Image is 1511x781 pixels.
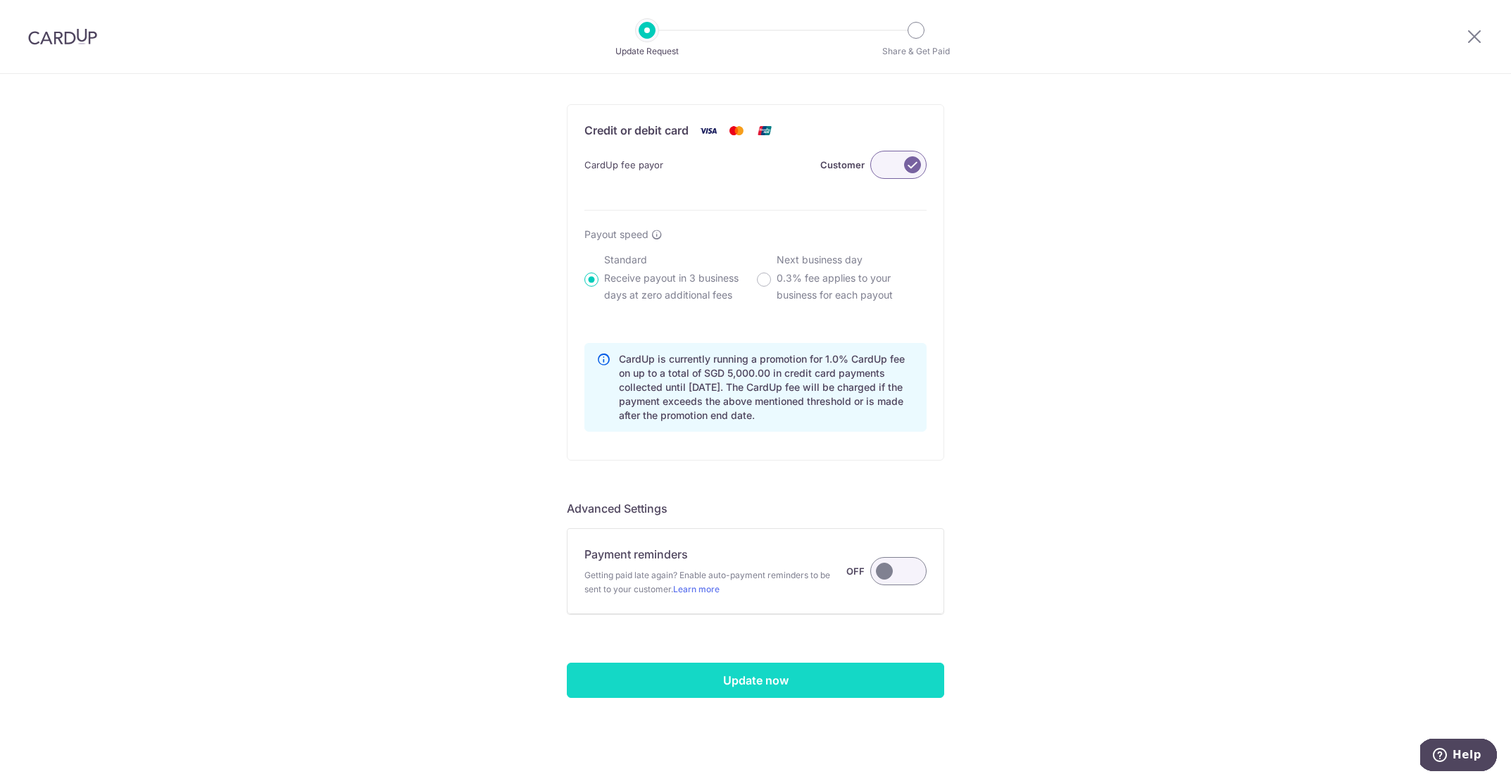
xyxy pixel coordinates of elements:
[777,253,927,267] p: Next business day
[584,156,663,173] span: CardUp fee payor
[584,568,846,596] span: Getting paid late again? Enable auto-payment reminders to be sent to your customer.
[28,28,97,45] img: CardUp
[32,10,61,23] span: Help
[595,44,699,58] p: Update Request
[673,584,720,594] a: Learn more
[846,563,865,580] label: OFF
[820,156,865,173] label: Customer
[777,270,927,304] p: 0.3% fee applies to your business for each payout
[751,122,779,139] img: Union Pay
[722,122,751,139] img: Mastercard
[584,227,927,242] div: Payout speed
[604,270,754,304] p: Receive payout in 3 business days at zero additional fees
[584,546,927,596] div: Payment reminders Getting paid late again? Enable auto-payment reminders to be sent to your custo...
[619,352,915,423] p: CardUp is currently running a promotion for 1.0% CardUp fee on up to a total of SGD 5,000.00 in c...
[694,122,722,139] img: Visa
[567,501,667,516] span: translation missing: en.company.payment_requests.form.header.labels.advanced_settings
[1420,739,1497,774] iframe: Opens a widget where you can find more information
[604,253,754,267] p: Standard
[584,122,689,139] p: Credit or debit card
[584,546,688,563] p: Payment reminders
[864,44,968,58] p: Share & Get Paid
[567,663,944,698] input: Update now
